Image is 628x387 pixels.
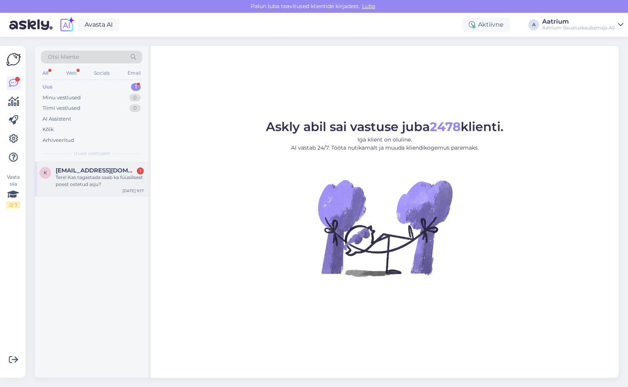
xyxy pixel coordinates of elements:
span: Otsi kliente [48,53,79,61]
span: k [44,170,47,176]
p: Iga klient on oluline. AI vastab 24/7. Tööta nutikamalt ja muuda kliendikogemus paremaks. [266,136,504,152]
div: All [41,68,50,78]
div: [DATE] 9:17 [123,188,144,194]
div: AI Assistent [43,115,71,123]
div: Aatrium [542,19,615,25]
div: Aatrium Sisustuskaubamaja AS [542,25,615,31]
div: Arhiveeritud [43,136,74,144]
img: No Chat active [315,158,454,297]
div: Vaata siia [6,174,20,208]
b: 2478 [430,119,461,134]
div: Uus [43,83,53,91]
div: 1 [137,167,144,174]
div: Web [65,68,78,78]
img: Askly Logo [6,52,21,67]
a: Avasta AI [78,18,119,31]
span: Uued vestlused [74,150,110,157]
div: Kõik [43,126,54,133]
span: Askly abil sai vastuse juba klienti. [266,119,504,134]
div: 2 / 3 [6,201,20,208]
div: Email [126,68,142,78]
img: explore-ai [59,17,75,33]
a: AatriumAatrium Sisustuskaubamaja AS [542,19,623,31]
span: Luba [360,3,378,10]
span: kristikovalen@gmail.com [56,167,136,174]
div: Tiimi vestlused [43,104,80,112]
div: A [528,19,539,30]
div: Minu vestlused [43,94,81,102]
div: Aktiivne [463,18,510,32]
div: 1 [131,83,141,91]
div: 0 [129,104,141,112]
div: Tere! Kas tagastada saab ka füüsilisest poest ostetud asju? [56,174,144,188]
div: Socials [92,68,111,78]
div: 0 [129,94,141,102]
